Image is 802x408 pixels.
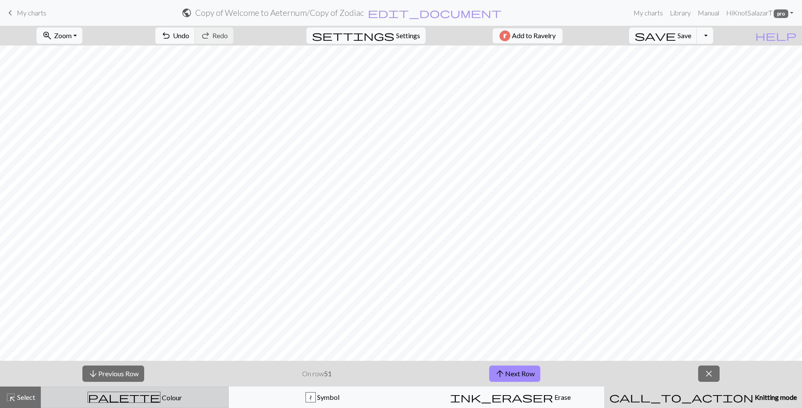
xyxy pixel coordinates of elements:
[155,27,195,44] button: Undo
[635,30,676,42] span: save
[6,391,16,403] span: highlight_alt
[302,369,332,379] p: On row
[553,393,571,401] span: Erase
[36,27,82,44] button: Zoom
[312,30,394,41] i: Settings
[54,31,72,39] span: Zoom
[495,368,505,380] span: arrow_upward
[630,4,666,21] a: My charts
[195,8,364,18] h2: Copy of Welcome to Aeternum / Copy of Zodiac
[678,31,691,39] span: Save
[489,366,540,382] button: Next Row
[173,31,189,39] span: Undo
[629,27,697,44] button: Save
[450,391,553,403] span: ink_eraser
[704,368,714,380] span: close
[755,30,796,42] span: help
[82,366,144,382] button: Previous Row
[396,30,420,41] span: Settings
[160,393,182,402] span: Colour
[17,9,46,17] span: My charts
[493,28,563,43] button: Add to Ravelry
[694,4,723,21] a: Manual
[88,391,160,403] span: palette
[182,7,192,19] span: public
[499,30,510,41] img: Ravelry
[229,387,417,408] button: t Symbol
[312,30,394,42] span: settings
[16,393,35,401] span: Select
[41,387,229,408] button: Colour
[512,30,556,41] span: Add to Ravelry
[5,7,15,19] span: keyboard_arrow_left
[306,27,426,44] button: SettingsSettings
[416,387,604,408] button: Erase
[88,368,98,380] span: arrow_downward
[754,393,797,401] span: Knitting mode
[306,393,315,403] div: t
[161,30,171,42] span: undo
[604,387,802,408] button: Knitting mode
[666,4,694,21] a: Library
[723,4,797,21] a: HiKnotSalazarT pro
[774,9,788,18] span: pro
[42,30,52,42] span: zoom_in
[609,391,754,403] span: call_to_action
[5,6,46,20] a: My charts
[368,7,502,19] span: edit_document
[316,393,339,401] span: Symbol
[324,369,332,378] strong: 51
